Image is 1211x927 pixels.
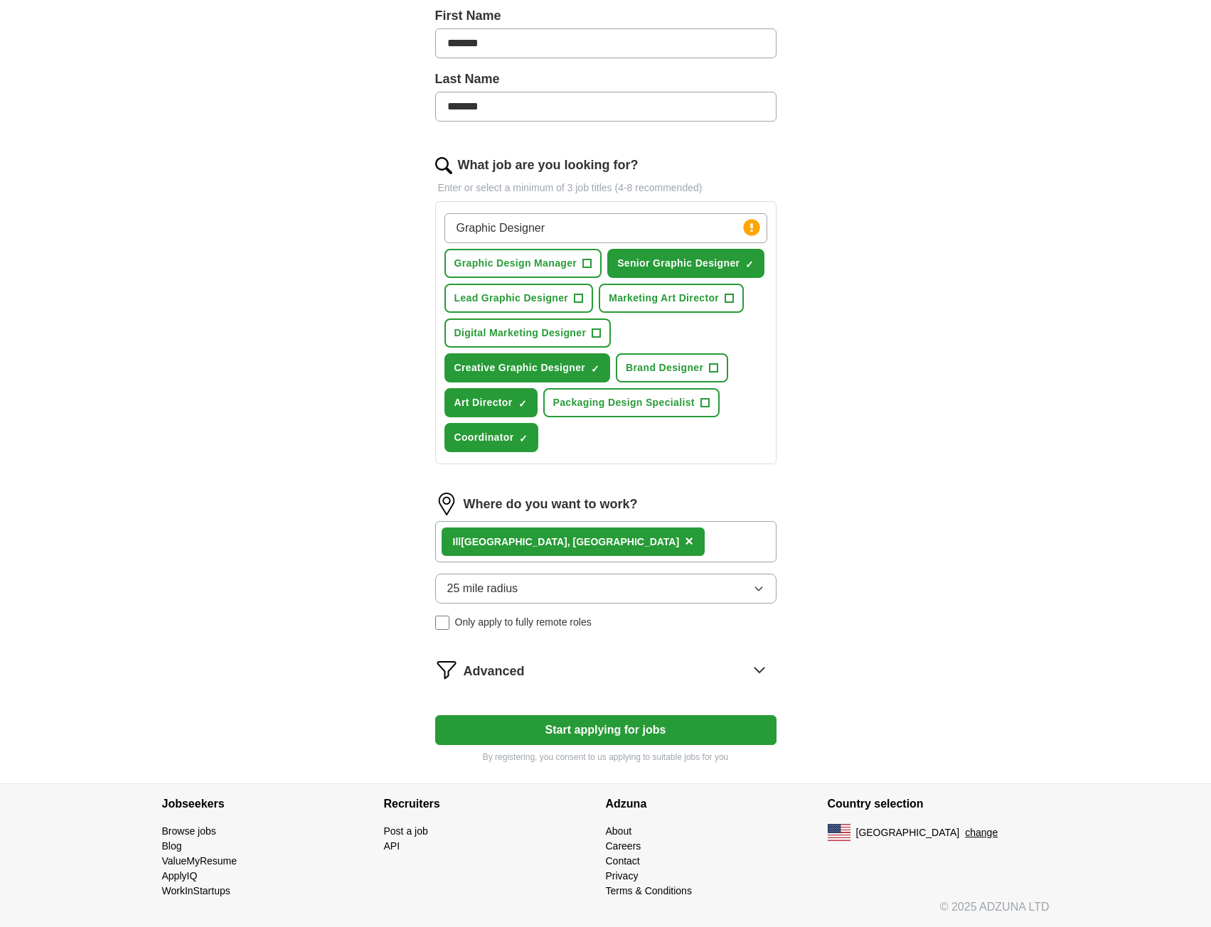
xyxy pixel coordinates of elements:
[685,533,693,549] span: ×
[965,825,998,840] button: change
[454,395,513,410] span: Art Director
[435,574,777,604] button: 25 mile radius
[606,885,692,896] a: Terms & Conditions
[435,715,777,745] button: Start applying for jobs
[609,291,719,306] span: Marketing Art Director
[828,824,850,841] img: US flag
[435,157,452,174] img: search.png
[444,213,767,243] input: Type a job title and press enter
[685,531,693,552] button: ×
[458,156,639,175] label: What job are you looking for?
[151,899,1061,927] div: © 2025 ADZUNA LTD
[384,825,428,837] a: Post a job
[454,326,587,341] span: Digital Marketing Designer
[444,284,594,313] button: Lead Graphic Designer
[435,6,777,26] label: First Name
[607,249,764,278] button: Senior Graphic Designer✓
[518,398,527,409] span: ✓
[606,825,632,837] a: About
[444,388,538,417] button: Art Director✓
[626,360,703,375] span: Brand Designer
[454,256,577,271] span: Graphic Design Manager
[384,840,400,852] a: API
[162,825,216,837] a: Browse jobs
[435,658,458,681] img: filter
[455,615,592,630] span: Only apply to fully remote roles
[553,395,695,410] span: Packaging Design Specialist
[444,318,612,348] button: Digital Marketing Designer
[591,363,599,375] span: ✓
[464,495,638,514] label: Where do you want to work?
[162,870,198,882] a: ApplyIQ
[606,840,641,852] a: Careers
[606,855,640,867] a: Contact
[435,181,777,195] p: Enter or select a minimum of 3 job titles (4-8 recommended)
[519,433,528,444] span: ✓
[444,353,611,382] button: Creative Graphic Designer✓
[617,256,740,271] span: Senior Graphic Designer
[464,662,525,681] span: Advanced
[162,840,182,852] a: Blog
[606,870,639,882] a: Privacy
[543,388,720,417] button: Packaging Design Specialist
[435,751,777,763] p: By registering, you consent to us applying to suitable jobs for you
[599,284,744,313] button: Marketing Art Director
[856,825,960,840] span: [GEOGRAPHIC_DATA]
[162,855,238,867] a: ValueMyResume
[444,249,602,278] button: Graphic Design Manager
[454,430,514,445] span: Coordinator
[454,291,569,306] span: Lead Graphic Designer
[828,784,1050,824] h4: Country selection
[453,536,462,547] strong: Ill
[447,580,518,597] span: 25 mile radius
[162,885,230,896] a: WorkInStartups
[435,616,449,630] input: Only apply to fully remote roles
[454,360,586,375] span: Creative Graphic Designer
[453,535,680,550] div: [GEOGRAPHIC_DATA], [GEOGRAPHIC_DATA]
[444,423,539,452] button: Coordinator✓
[435,70,777,89] label: Last Name
[435,493,458,515] img: location.png
[616,353,728,382] button: Brand Designer
[745,259,754,270] span: ✓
